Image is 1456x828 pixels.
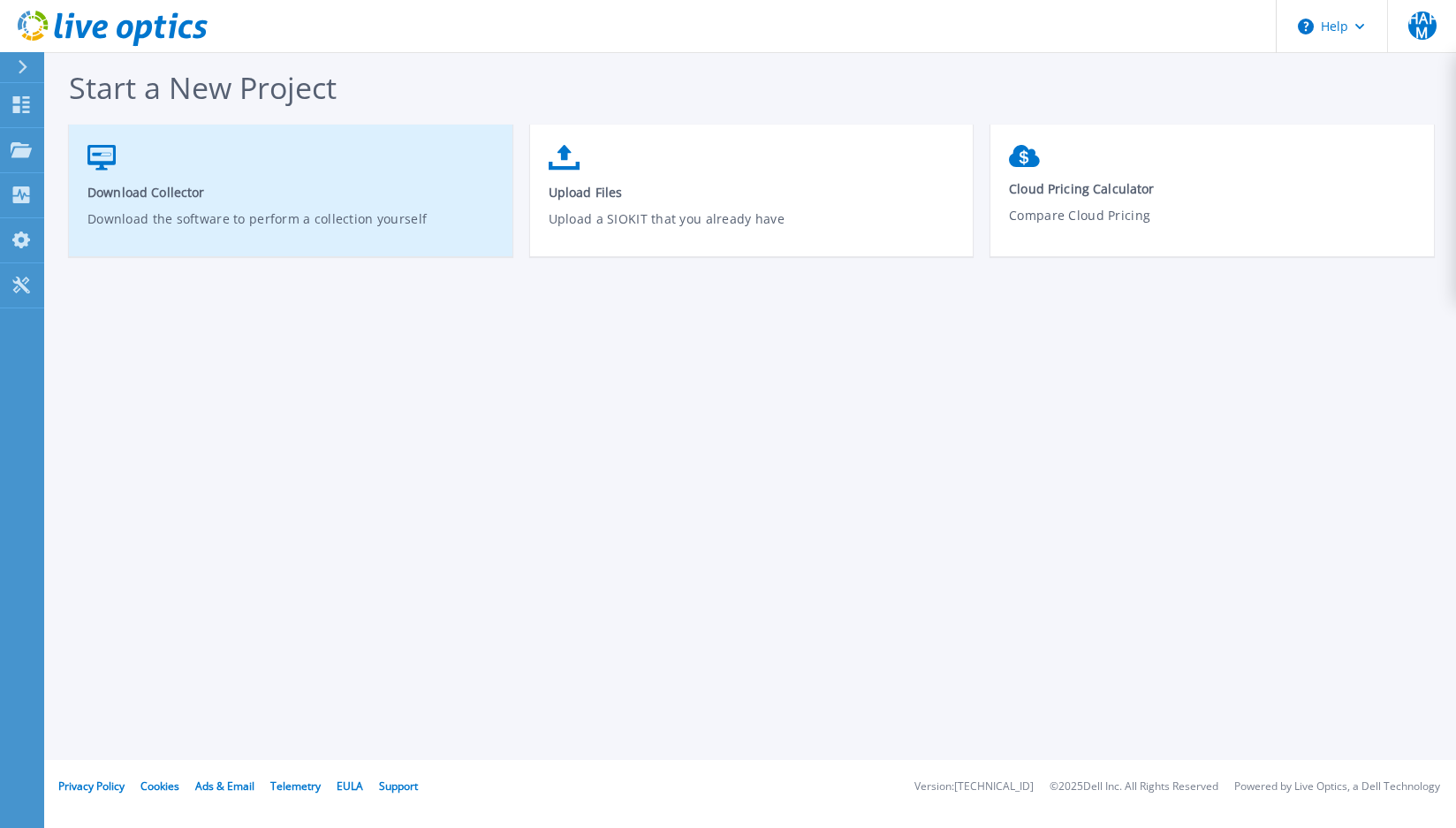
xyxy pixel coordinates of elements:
a: Support [379,779,418,794]
a: Privacy Policy [58,779,125,794]
p: Download the software to perform a collection yourself [87,209,495,250]
a: EULA [337,779,363,794]
a: Cloud Pricing CalculatorCompare Cloud Pricing [990,136,1434,260]
span: Cloud Pricing Calculator [1009,180,1416,197]
p: Upload a SIOKIT that you already have [549,209,956,250]
a: Download CollectorDownload the software to perform a collection yourself [69,136,512,262]
p: Compare Cloud Pricing [1009,206,1416,247]
span: Start a New Project [69,67,337,108]
span: Download Collector [87,184,495,201]
a: Cookies [140,779,179,794]
li: Powered by Live Optics, a Dell Technology [1234,781,1440,793]
a: Upload FilesUpload a SIOKIT that you already have [530,136,974,262]
span: Upload Files [549,184,956,201]
span: HAFM [1408,11,1437,40]
li: Version: [TECHNICAL_ID] [914,781,1034,793]
li: © 2025 Dell Inc. All Rights Reserved [1050,781,1218,793]
a: Ads & Email [195,779,254,794]
a: Telemetry [270,779,321,794]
